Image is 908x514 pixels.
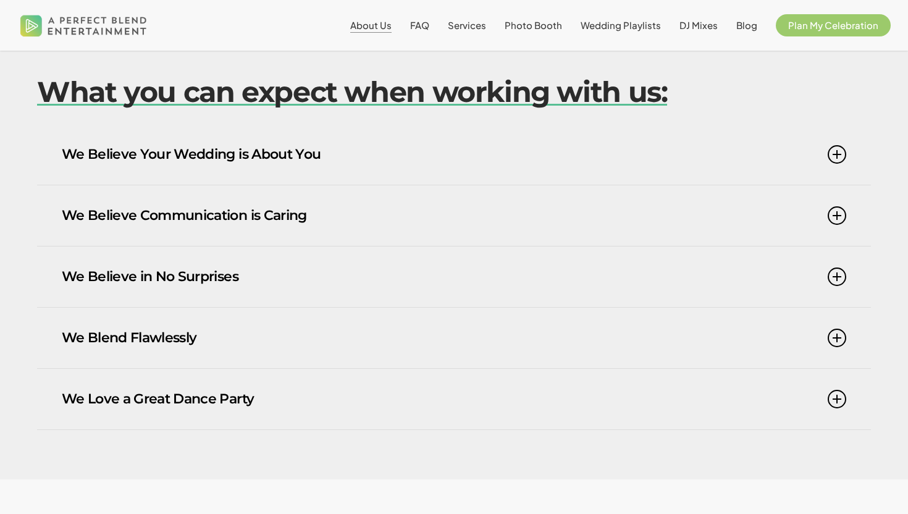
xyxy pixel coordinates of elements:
[62,185,846,246] a: We Believe Communication is Caring
[62,369,846,429] a: We Love a Great Dance Party
[62,308,846,368] a: We Blend Flawlessly
[37,74,667,109] em: What you can expect when working with us:
[350,19,392,31] span: About Us
[736,20,757,30] a: Blog
[679,20,718,30] a: DJ Mixes
[679,19,718,31] span: DJ Mixes
[581,19,661,31] span: Wedding Playlists
[350,20,392,30] a: About Us
[736,19,757,31] span: Blog
[62,124,846,185] a: We Believe Your Wedding is About You
[17,5,150,46] img: A Perfect Blend Entertainment
[505,19,562,31] span: Photo Booth
[505,20,562,30] a: Photo Booth
[776,20,891,30] a: Plan My Celebration
[448,20,486,30] a: Services
[448,19,486,31] span: Services
[788,19,878,31] span: Plan My Celebration
[62,246,846,307] a: We Believe in No Surprises
[410,20,429,30] a: FAQ
[410,19,429,31] span: FAQ
[581,20,661,30] a: Wedding Playlists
